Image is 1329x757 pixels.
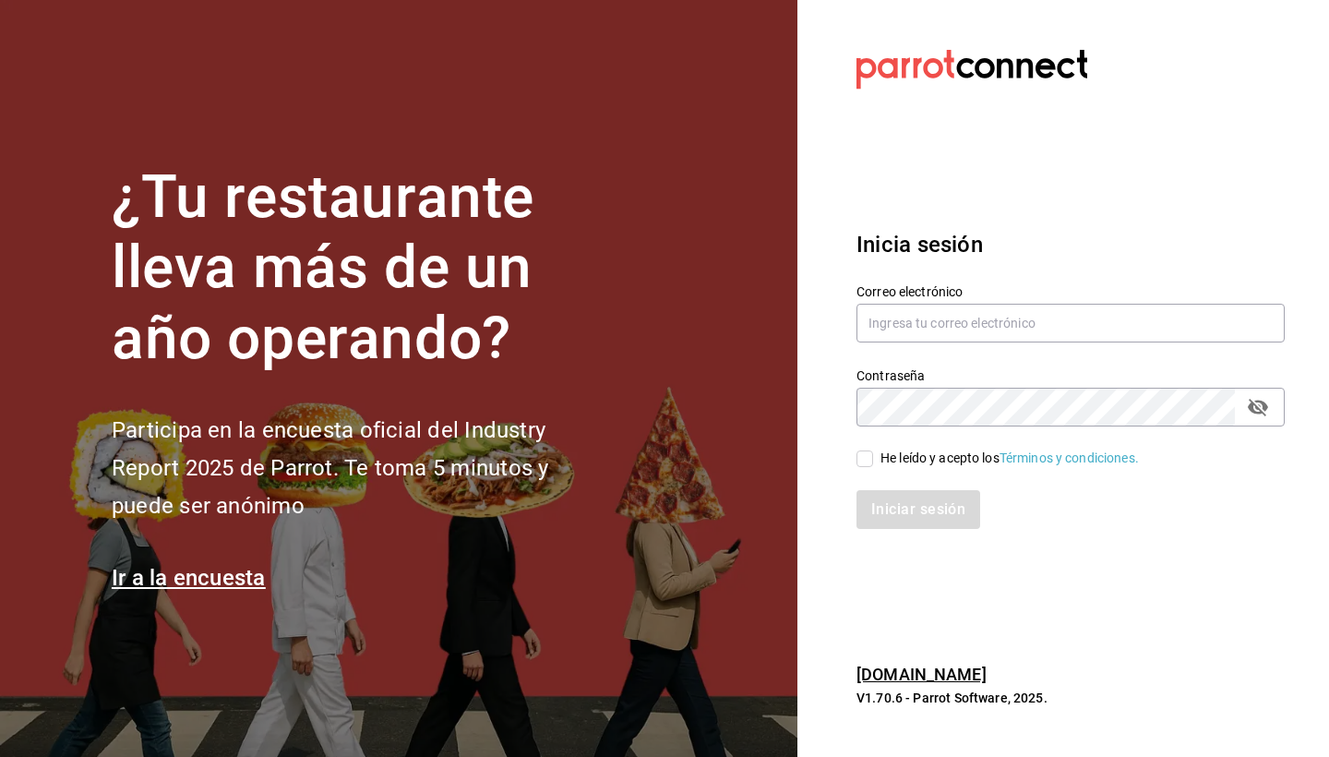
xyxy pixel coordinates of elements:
div: He leído y acepto los [880,449,1139,468]
h1: ¿Tu restaurante lleva más de un año operando? [112,162,610,375]
h3: Inicia sesión [856,228,1285,261]
label: Correo electrónico [856,284,1285,297]
a: [DOMAIN_NAME] [856,665,987,684]
button: passwordField [1242,391,1274,423]
a: Términos y condiciones. [1000,451,1139,465]
a: Ir a la encuesta [112,565,266,591]
p: V1.70.6 - Parrot Software, 2025. [856,689,1285,707]
h2: Participa en la encuesta oficial del Industry Report 2025 de Parrot. Te toma 5 minutos y puede se... [112,412,610,524]
label: Contraseña [856,368,1285,381]
input: Ingresa tu correo electrónico [856,304,1285,342]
